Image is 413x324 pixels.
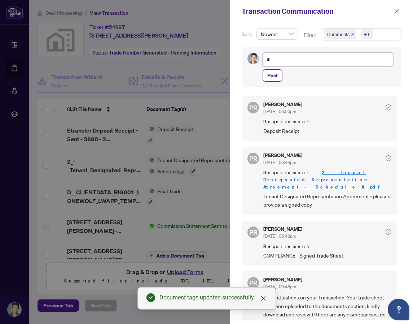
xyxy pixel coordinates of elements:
span: Newest [261,29,294,39]
h5: [PERSON_NAME] [263,226,302,232]
p: Filter: [304,31,317,39]
span: [DATE], 06:50pm [263,109,296,114]
div: Document tags updated successfully. [159,293,267,302]
span: Tenant Designated Representation Agreement - pleases provide a signed copy [263,192,391,209]
h5: [PERSON_NAME] [263,102,302,107]
span: [DATE], 06:48pm [263,233,296,239]
span: Comments [327,31,350,38]
span: PR [249,103,258,113]
button: Post [263,69,282,82]
span: Requirement - [263,169,391,191]
span: check-circle [386,229,391,235]
span: close [260,295,266,301]
span: close [394,9,399,14]
img: Profile Icon [248,53,259,64]
span: PR [249,154,258,164]
span: Requirement [263,243,391,250]
a: 2 - Tenant Designated Representation Agreement - Schedule A.pdf [263,169,383,190]
a: Close [259,294,267,302]
span: close [351,33,355,36]
span: check-circle [146,293,155,302]
div: Transaction Communication [242,6,392,17]
h5: [PERSON_NAME] [263,153,302,158]
span: COMPLIANCE - Signed Trade Sheet [263,251,391,260]
span: PR [249,278,258,288]
div: +1 [364,31,370,38]
span: check-circle [386,155,391,161]
span: Post [267,70,278,81]
span: PR [249,227,258,237]
button: Open asap [388,299,409,320]
span: Requirement [263,118,391,125]
span: [DATE], 06:49pm [263,160,296,165]
h5: [PERSON_NAME] [263,277,302,282]
span: Deposit Receipt [263,127,391,135]
span: Comments [324,29,356,39]
span: [DATE], 06:48pm [263,284,296,289]
p: Sort: [242,30,254,38]
span: check-circle [386,104,391,110]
